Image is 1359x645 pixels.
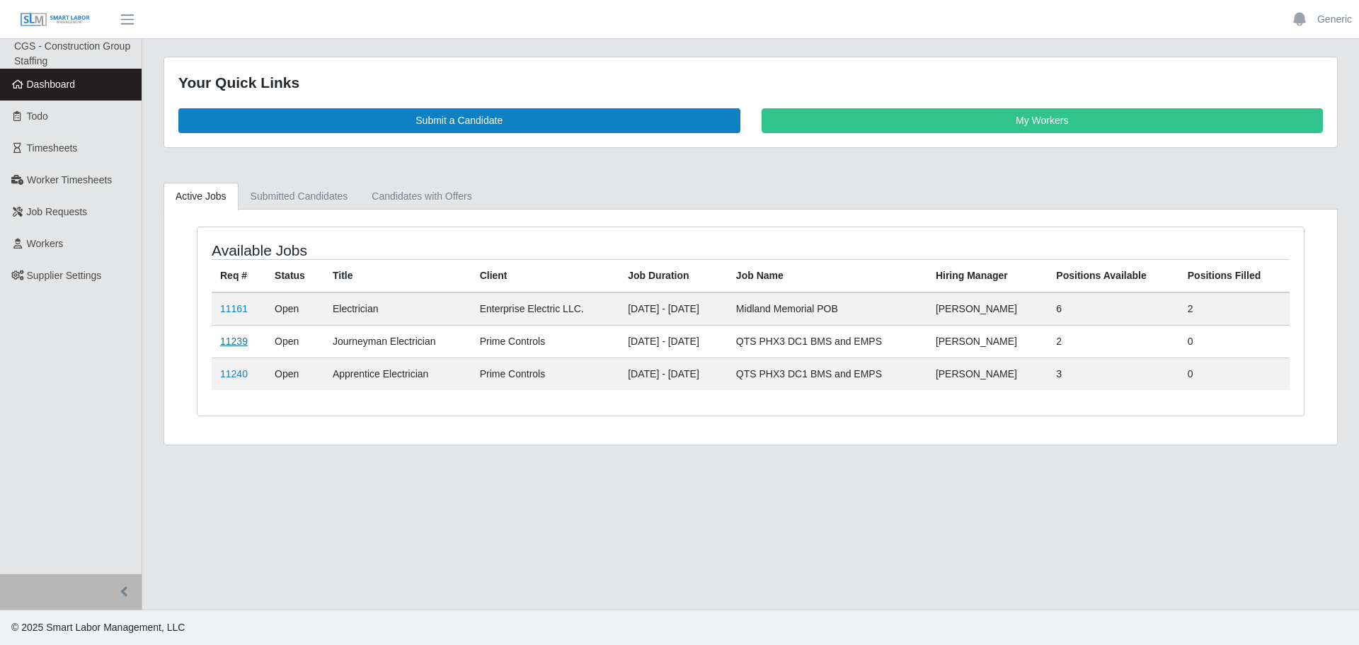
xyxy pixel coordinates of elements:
[324,259,471,292] th: Title
[27,270,102,281] span: Supplier Settings
[728,325,927,358] td: QTS PHX3 DC1 BMS and EMPS
[1179,259,1290,292] th: Positions Filled
[27,142,78,154] span: Timesheets
[20,12,91,28] img: SLM Logo
[164,183,239,210] a: Active Jobs
[27,238,64,249] span: Workers
[927,292,1048,326] td: [PERSON_NAME]
[220,368,248,379] a: 11240
[1048,292,1179,326] td: 6
[178,72,1323,94] div: Your Quick Links
[619,292,728,326] td: [DATE] - [DATE]
[11,622,185,633] span: © 2025 Smart Labor Management, LLC
[1317,12,1352,27] a: Generic
[239,183,360,210] a: Submitted Candidates
[324,358,471,390] td: Apprentice Electrician
[27,206,88,217] span: Job Requests
[14,40,130,67] span: CGS - Construction Group Staffing
[1179,358,1290,390] td: 0
[266,259,324,292] th: Status
[728,259,927,292] th: Job Name
[220,303,248,314] a: 11161
[728,292,927,326] td: Midland Memorial POB
[927,358,1048,390] td: [PERSON_NAME]
[619,325,728,358] td: [DATE] - [DATE]
[471,259,620,292] th: Client
[471,292,620,326] td: Enterprise Electric LLC.
[266,358,324,390] td: Open
[27,110,48,122] span: Todo
[762,108,1324,133] a: My Workers
[1048,259,1179,292] th: Positions Available
[27,174,112,185] span: Worker Timesheets
[927,259,1048,292] th: Hiring Manager
[360,183,483,210] a: Candidates with Offers
[266,292,324,326] td: Open
[212,241,648,259] h4: Available Jobs
[1179,325,1290,358] td: 0
[178,108,740,133] a: Submit a Candidate
[27,79,76,90] span: Dashboard
[471,325,620,358] td: Prime Controls
[1048,325,1179,358] td: 2
[1048,358,1179,390] td: 3
[324,292,471,326] td: Electrician
[728,358,927,390] td: QTS PHX3 DC1 BMS and EMPS
[1179,292,1290,326] td: 2
[324,325,471,358] td: Journeyman Electrician
[471,358,620,390] td: Prime Controls
[220,336,248,347] a: 11239
[266,325,324,358] td: Open
[212,259,266,292] th: Req #
[619,358,728,390] td: [DATE] - [DATE]
[619,259,728,292] th: Job Duration
[927,325,1048,358] td: [PERSON_NAME]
